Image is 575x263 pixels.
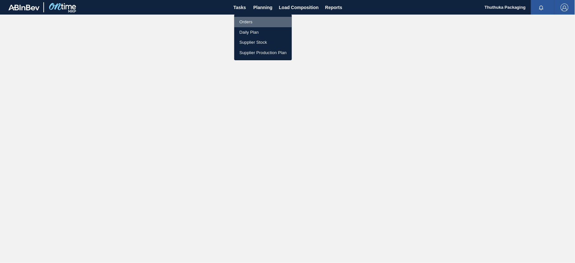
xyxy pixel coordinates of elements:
a: Supplier Production Plan [234,48,292,58]
a: Daily Plan [234,27,292,38]
a: Supplier Stock [234,37,292,48]
a: Orders [234,17,292,27]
